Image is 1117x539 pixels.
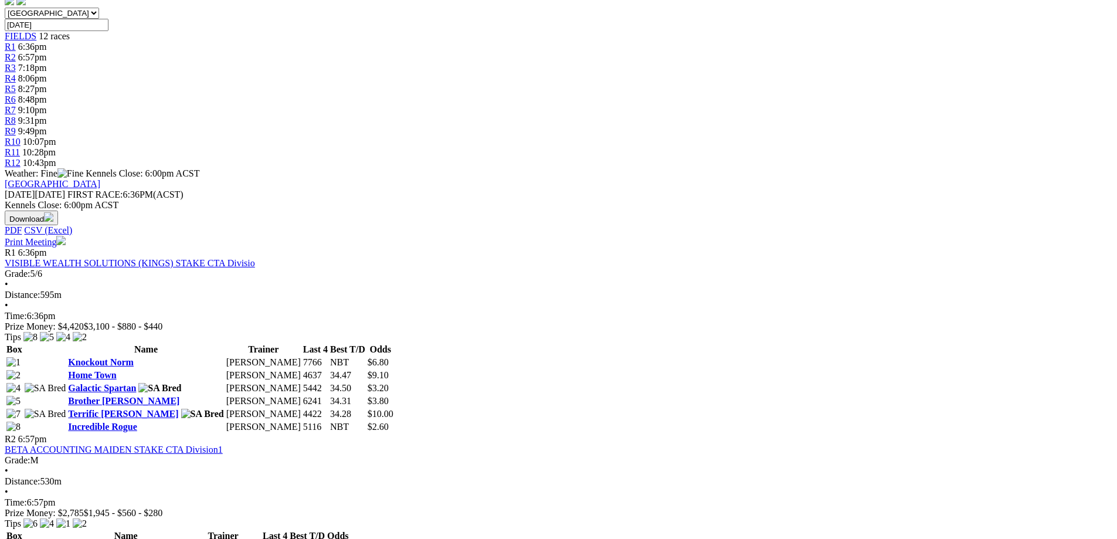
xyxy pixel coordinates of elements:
[6,357,21,368] img: 1
[68,409,178,419] a: Terrific [PERSON_NAME]
[67,189,184,199] span: 6:36PM(ACST)
[6,344,22,354] span: Box
[40,332,54,343] img: 5
[5,105,16,115] span: R7
[23,137,56,147] span: 10:07pm
[18,42,47,52] span: 6:36pm
[368,370,389,380] span: $9.10
[5,73,16,83] a: R4
[18,248,47,257] span: 6:36pm
[68,357,134,367] a: Knockout Norm
[5,300,8,310] span: •
[5,321,1112,332] div: Prize Money: $4,420
[6,383,21,394] img: 4
[5,445,223,455] a: BETA ACCOUNTING MAIDEN STAKE CTA Division1
[39,31,70,41] span: 12 races
[5,200,1112,211] div: Kennels Close: 6:00pm ACST
[5,476,40,486] span: Distance:
[40,518,54,529] img: 4
[56,236,66,245] img: printer.svg
[303,357,328,368] td: 7766
[5,455,1112,466] div: M
[330,421,366,433] td: NBT
[5,94,16,104] span: R6
[5,518,21,528] span: Tips
[5,158,21,168] a: R12
[18,116,47,126] span: 9:31pm
[23,158,56,168] span: 10:43pm
[5,476,1112,487] div: 530m
[5,466,8,476] span: •
[5,42,16,52] a: R1
[84,321,163,331] span: $3,100 - $880 - $440
[303,395,328,407] td: 6241
[226,357,301,368] td: [PERSON_NAME]
[6,396,21,406] img: 5
[5,147,20,157] a: R11
[5,137,21,147] a: R10
[18,52,47,62] span: 6:57pm
[18,84,47,94] span: 8:27pm
[5,225,1112,236] div: Download
[5,311,27,321] span: Time:
[5,225,22,235] a: PDF
[68,370,116,380] a: Home Town
[73,332,87,343] img: 2
[25,383,66,394] img: SA Bred
[5,248,16,257] span: R1
[18,94,47,104] span: 8:48pm
[5,487,8,497] span: •
[68,396,179,406] a: Brother [PERSON_NAME]
[5,497,1112,508] div: 6:57pm
[330,395,366,407] td: 34.31
[226,344,301,355] th: Trainer
[5,179,100,189] a: [GEOGRAPHIC_DATA]
[303,421,328,433] td: 5116
[5,455,30,465] span: Grade:
[5,237,66,247] a: Print Meeting
[18,105,47,115] span: 9:10pm
[367,344,394,355] th: Odds
[330,357,366,368] td: NBT
[303,382,328,394] td: 5442
[330,408,366,420] td: 34.28
[226,395,301,407] td: [PERSON_NAME]
[56,332,70,343] img: 4
[368,396,389,406] span: $3.80
[5,52,16,62] span: R2
[303,408,328,420] td: 4422
[303,344,328,355] th: Last 4
[5,168,86,178] span: Weather: Fine
[68,383,136,393] a: Galactic Spartan
[5,332,21,342] span: Tips
[330,382,366,394] td: 34.50
[56,518,70,529] img: 1
[18,73,47,83] span: 8:06pm
[5,279,8,289] span: •
[226,382,301,394] td: [PERSON_NAME]
[24,225,72,235] a: CSV (Excel)
[5,126,16,136] span: R9
[6,422,21,432] img: 8
[44,212,53,222] img: download.svg
[22,147,56,157] span: 10:28pm
[5,116,16,126] span: R8
[5,290,1112,300] div: 595m
[68,422,137,432] a: Incredible Rogue
[23,332,38,343] img: 8
[5,311,1112,321] div: 6:36pm
[5,63,16,73] a: R3
[5,31,36,41] span: FIELDS
[5,84,16,94] a: R5
[368,357,389,367] span: $6.80
[86,168,199,178] span: Kennels Close: 6:00pm ACST
[5,497,27,507] span: Time:
[5,189,35,199] span: [DATE]
[226,421,301,433] td: [PERSON_NAME]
